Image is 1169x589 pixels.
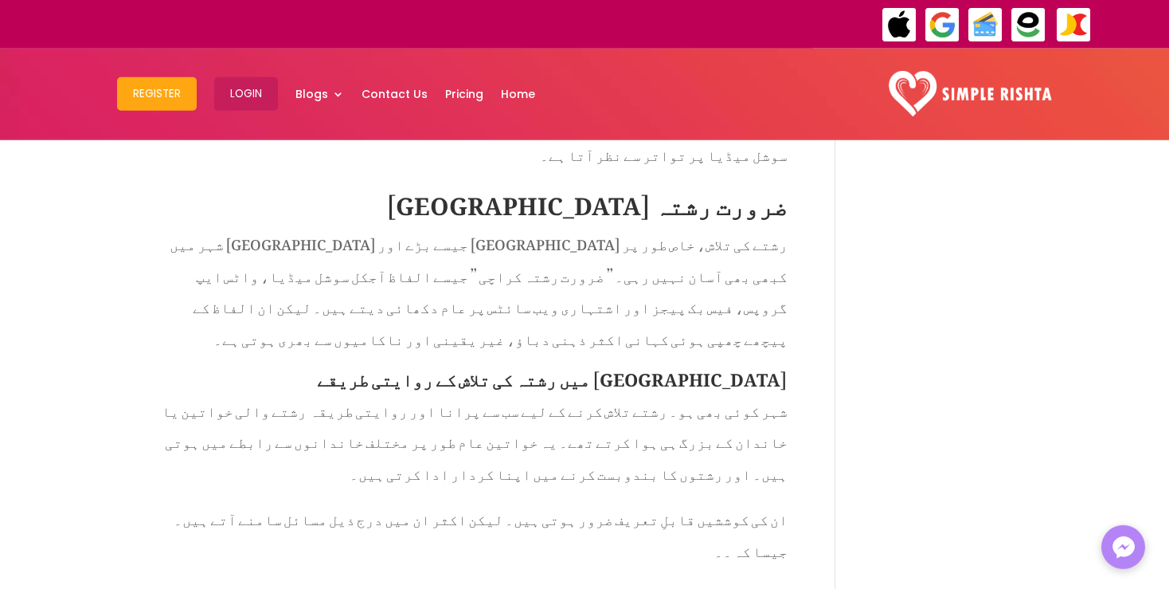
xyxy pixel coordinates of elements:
[117,77,197,111] button: Register
[362,53,428,135] a: Contact Us
[1108,532,1140,563] img: Messenger
[549,134,706,170] span: پر تواتر سے نظر آتا ہے
[162,390,788,489] span: شہر کوئی بھی ہو۔ رشتے تلاش کرنے کے لیے سب سے پرانا اور روایتی طریقہ رشتے والی خواتین یا خاندان کے...
[214,77,278,111] button: Login
[925,7,960,43] img: GooglePay-icon
[317,353,788,397] span: [GEOGRAPHIC_DATA] میں رشتہ کی تلاش کے روایتی طریقے
[1056,7,1092,43] img: JazzCash-icon
[707,134,751,170] span: میڈیا
[170,223,788,354] span: رشتے کی تلاش، خاص طور پر [GEOGRAPHIC_DATA] جیسے بڑے اور [GEOGRAPHIC_DATA] شہر میں کبھی بھی آسان ن...
[117,53,197,135] a: Register
[882,7,917,43] img: ApplePay-icon
[968,7,1003,43] img: Credit Cards
[214,53,278,135] a: Login
[1011,7,1046,43] img: EasyPaisa-icon
[540,134,549,170] span: ۔
[174,498,788,566] span: ان کی کوششیں قابلِ تعریف ضرور ہوتی ہیں۔ لیکن اکثر ان میں درج ذیل مسائل سامنے آتے ہیں۔ جیسا کہ ۔۔
[386,170,788,230] span: ضرورت رشتہ [GEOGRAPHIC_DATA]
[445,53,483,135] a: Pricing
[501,53,535,135] a: Home
[295,53,344,135] a: Blogs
